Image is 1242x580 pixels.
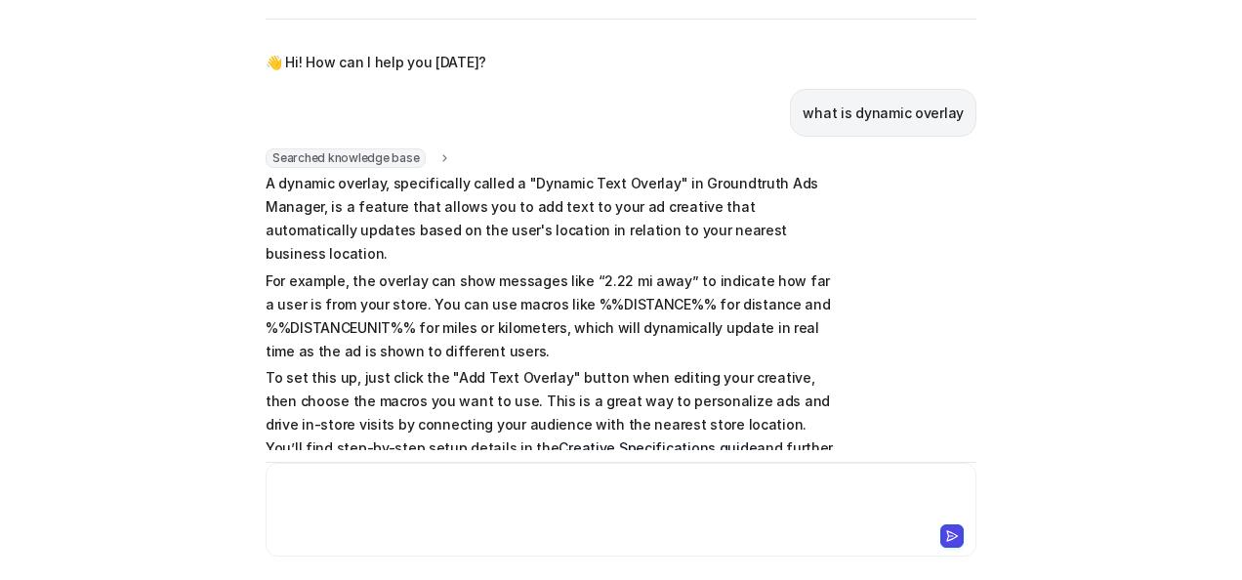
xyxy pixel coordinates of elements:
[266,148,426,168] span: Searched knowledge base
[266,269,837,363] p: For example, the overlay can show messages like “2.22 mi away” to indicate how far a user is from...
[803,102,964,125] p: what is dynamic overlay
[266,172,837,266] p: A dynamic overlay, specifically called a "Dynamic Text Overlay" in Groundtruth Ads Manager, is a ...
[266,51,486,74] p: 👋 Hi! How can I help you [DATE]?
[266,366,837,483] p: To set this up, just click the "Add Text Overlay" button when editing your creative, then choose ...
[559,439,757,456] a: Creative Specifications guide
